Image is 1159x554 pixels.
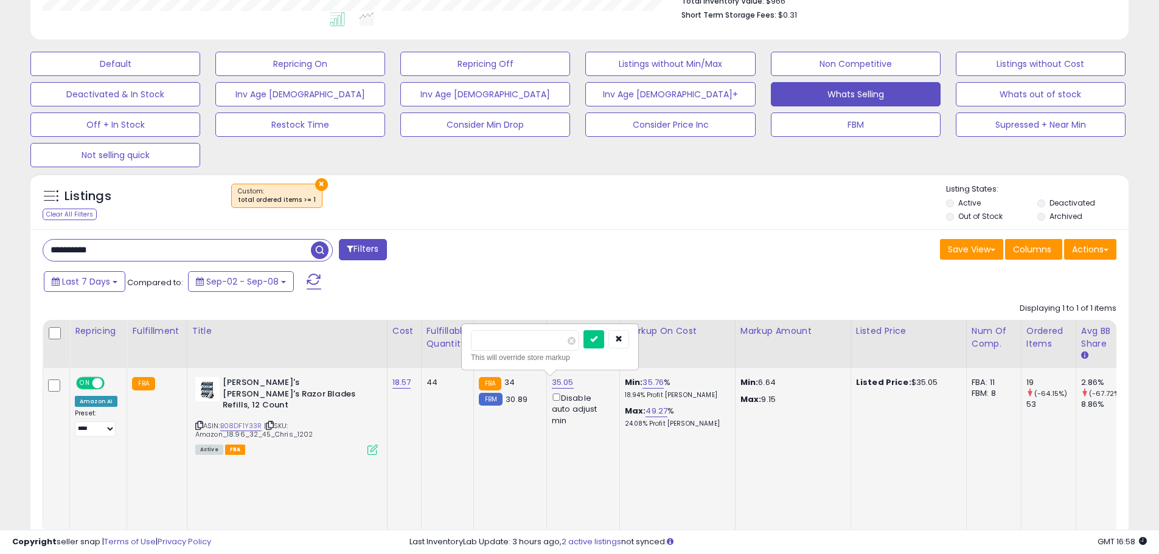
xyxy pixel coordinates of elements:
button: Sep-02 - Sep-08 [188,271,294,292]
small: (-64.15%) [1034,389,1067,398]
p: Listing States: [946,184,1129,195]
a: Privacy Policy [158,536,211,547]
div: This will override store markup [471,351,629,364]
button: Columns [1005,239,1062,260]
a: 18.57 [392,376,411,389]
span: Custom: [238,187,316,205]
button: Inv Age [DEMOGRAPHIC_DATA] [400,82,570,106]
button: Consider Min Drop [400,113,570,137]
strong: Max: [740,393,762,405]
button: Whats out of stock [956,82,1126,106]
strong: Copyright [12,536,57,547]
button: Actions [1064,239,1116,260]
button: Listings without Cost [956,52,1126,76]
span: $0.31 [778,9,797,21]
a: B08DF1Y33R [220,421,262,431]
button: Save View [940,239,1003,260]
button: Not selling quick [30,143,200,167]
small: Avg BB Share. [1081,350,1088,361]
div: FBM: 8 [972,388,1012,399]
strong: Min: [740,376,759,388]
button: Last 7 Days [44,271,125,292]
button: Repricing Off [400,52,570,76]
label: Archived [1049,211,1082,221]
div: 8.86% [1081,399,1130,410]
button: Repricing On [215,52,385,76]
span: | SKU: Amazon_18.96_32_45_Chris_1202 [195,421,313,439]
div: Cost [392,325,416,338]
div: Listed Price [856,325,961,338]
button: Supressed + Near Min [956,113,1126,137]
span: Compared to: [127,277,183,288]
div: 44 [426,377,464,388]
button: Listings without Min/Max [585,52,755,76]
a: 2 active listings [562,536,621,547]
button: Inv Age [DEMOGRAPHIC_DATA]+ [585,82,755,106]
div: Repricing [75,325,122,338]
span: 34 [504,376,515,388]
button: Consider Price Inc [585,113,755,137]
b: Short Term Storage Fees: [681,10,776,20]
button: Deactivated & In Stock [30,82,200,106]
b: Max: [625,405,646,417]
a: Terms of Use [104,536,156,547]
div: 2.86% [1081,377,1130,388]
div: FBA: 11 [972,377,1012,388]
label: Deactivated [1049,198,1095,208]
img: 41Pymu7eNoL._SL40_.jpg [195,377,220,401]
p: 24.08% Profit [PERSON_NAME] [625,420,726,428]
div: Preset: [75,409,117,437]
div: Clear All Filters [43,209,97,220]
div: $35.05 [856,377,957,388]
b: Min: [625,376,643,388]
span: ON [77,378,92,389]
div: Fulfillment [132,325,181,338]
span: Sep-02 - Sep-08 [206,275,279,288]
button: Whats Selling [771,82,941,106]
div: total ordered items >= 1 [238,196,316,204]
div: % [625,377,726,400]
span: All listings currently available for purchase on Amazon [195,445,223,455]
button: Filters [339,239,386,260]
button: × [315,178,328,191]
div: Markup on Cost [625,325,730,338]
div: % [625,406,726,428]
h5: Listings [64,188,111,205]
th: The percentage added to the cost of goods (COGS) that forms the calculator for Min & Max prices. [619,320,735,368]
div: Ordered Items [1026,325,1071,350]
div: 53 [1026,399,1076,410]
a: 35.76 [642,376,664,389]
span: Last 7 Days [62,275,110,288]
button: Default [30,52,200,76]
div: seller snap | | [12,536,211,548]
p: 18.94% Profit [PERSON_NAME] [625,391,726,400]
span: 2025-09-16 16:58 GMT [1098,536,1147,547]
small: FBA [479,377,501,390]
div: ASIN: [195,377,378,454]
a: 49.27 [646,405,667,417]
a: 35.05 [552,376,574,389]
button: FBM [771,113,941,137]
div: Displaying 1 to 1 of 1 items [1020,303,1116,314]
div: Num of Comp. [972,325,1016,350]
button: Inv Age [DEMOGRAPHIC_DATA] [215,82,385,106]
p: 6.64 [740,377,841,388]
div: Fulfillable Quantity [426,325,468,350]
b: Listed Price: [856,376,911,388]
button: Restock Time [215,113,385,137]
small: FBA [132,377,155,390]
span: OFF [103,378,122,389]
b: [PERSON_NAME]'s [PERSON_NAME]'s Razor Blades Refills, 12 Count [223,377,371,414]
button: Off + In Stock [30,113,200,137]
div: Last InventoryLab Update: 3 hours ago, not synced. [409,536,1147,548]
div: 19 [1026,377,1076,388]
div: Title [192,325,382,338]
div: Avg BB Share [1081,325,1126,350]
span: FBA [225,445,246,455]
small: FBM [479,393,503,406]
button: Non Competitive [771,52,941,76]
label: Out of Stock [958,211,1003,221]
div: Markup Amount [740,325,846,338]
small: (-67.72%) [1089,389,1122,398]
span: 30.89 [506,393,527,405]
